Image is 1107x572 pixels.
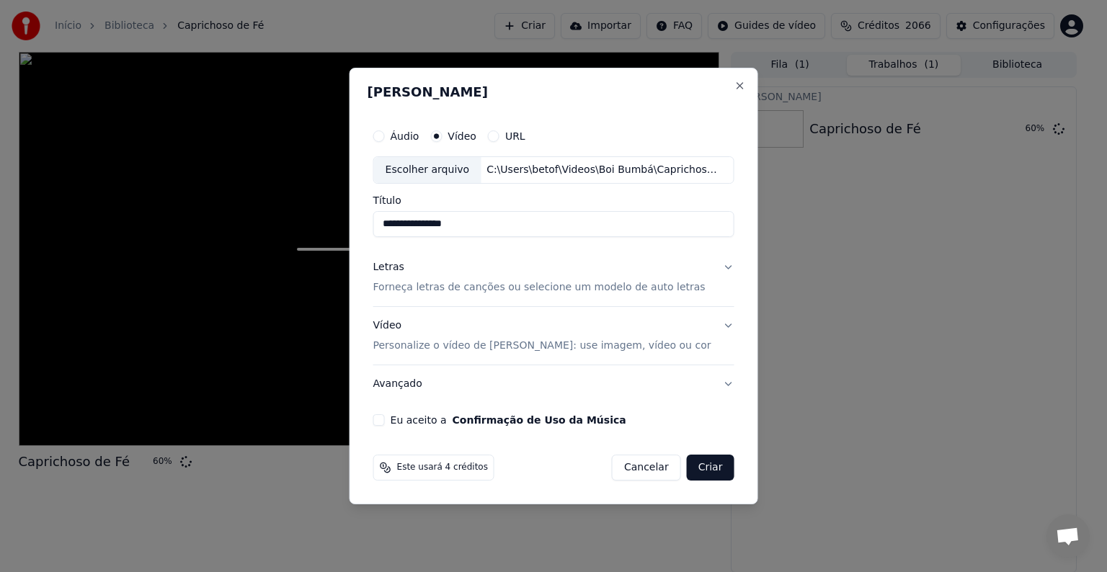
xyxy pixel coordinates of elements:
button: Eu aceito a [453,415,626,425]
label: Áudio [391,131,419,141]
div: Vídeo [373,318,711,353]
div: C:\Users\betof\Videos\Boi Bumbá\Caprichoso 2001\Contrário Pávulo.mp4 [481,163,726,177]
label: Título [373,195,734,205]
label: Vídeo [448,131,476,141]
p: Personalize o vídeo de [PERSON_NAME]: use imagem, vídeo ou cor [373,339,711,353]
button: Criar [687,455,734,481]
div: Escolher arquivo [374,157,481,183]
label: URL [505,131,525,141]
button: Cancelar [612,455,681,481]
div: Letras [373,260,404,274]
p: Forneça letras de canções ou selecione um modelo de auto letras [373,280,706,295]
span: Este usará 4 créditos [397,462,488,473]
h2: [PERSON_NAME] [368,86,740,99]
button: LetrasForneça letras de canções ou selecione um modelo de auto letras [373,249,734,306]
label: Eu aceito a [391,415,626,425]
button: Avançado [373,365,734,403]
button: VídeoPersonalize o vídeo de [PERSON_NAME]: use imagem, vídeo ou cor [373,307,734,365]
